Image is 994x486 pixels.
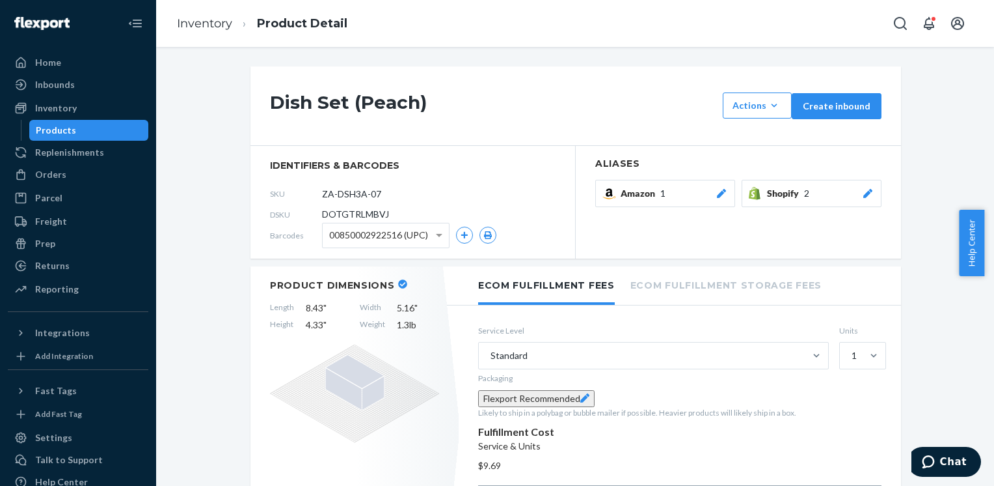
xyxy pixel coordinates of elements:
span: 00850002922516 (UPC) [329,224,428,246]
div: Prep [35,237,55,250]
h1: Dish Set (Peach) [270,93,716,119]
button: Create inbound [792,93,881,119]
span: " [414,302,418,313]
div: Freight [35,215,67,228]
button: Close Navigation [122,10,148,36]
li: Ecom Fulfillment Storage Fees [630,266,822,302]
div: Products [36,124,76,137]
span: 5.16 [397,302,439,315]
button: Fast Tags [8,380,148,401]
button: Actions [723,93,792,119]
div: Replenishments [35,146,104,159]
div: 1 [852,349,857,362]
span: DSKU [270,209,322,220]
button: Open account menu [945,10,971,36]
img: Flexport logo [14,17,70,30]
div: Orders [35,168,66,181]
p: Service & Units [478,440,881,453]
a: Inventory [8,98,148,119]
a: Add Integration [8,349,148,364]
button: Amazon1 [595,180,735,207]
span: 1 [660,187,665,200]
span: DOTGTRLMBVJ [322,208,389,221]
span: 2 [804,187,809,200]
span: Length [270,302,294,315]
ol: breadcrumbs [167,5,358,43]
span: " [323,302,327,313]
a: Replenishments [8,142,148,163]
span: 8.43 [306,302,348,315]
div: Home [35,56,61,69]
li: Ecom Fulfillment Fees [478,266,615,305]
div: Returns [35,259,70,272]
p: Packaging [478,373,881,384]
div: Talk to Support [35,453,103,466]
div: Inventory [35,102,77,115]
label: Service Level [478,325,829,336]
a: Settings [8,427,148,448]
a: Reporting [8,279,148,300]
div: Parcel [35,192,62,205]
button: Integrations [8,322,148,343]
button: Open notifications [916,10,942,36]
div: Fast Tags [35,384,77,397]
a: Inbounds [8,74,148,95]
a: Add Fast Tag [8,407,148,422]
span: 1.3 lb [397,319,439,332]
p: Likely to ship in a polybag or bubble mailer if possible. Heavier products will likely ship in a ... [478,407,881,418]
button: Talk to Support [8,450,148,470]
span: Barcodes [270,230,322,241]
a: Products [29,120,149,141]
a: Freight [8,211,148,232]
button: Open Search Box [887,10,913,36]
a: Orders [8,164,148,185]
span: SKU [270,188,322,199]
label: Units [839,325,881,336]
input: 1 [850,349,852,362]
a: Product Detail [257,16,347,31]
span: Amazon [621,187,660,200]
div: Actions [732,99,782,112]
button: Flexport Recommended [478,390,595,407]
div: Settings [35,431,72,444]
div: Standard [490,349,528,362]
div: Integrations [35,326,90,339]
h2: Aliases [595,159,881,169]
button: Shopify2 [742,180,881,207]
span: " [323,319,327,330]
button: Help Center [959,210,984,276]
a: Parcel [8,188,148,208]
span: Width [360,302,385,315]
div: Reporting [35,283,79,296]
h2: Product Dimensions [270,279,395,291]
div: Inbounds [35,78,75,91]
div: Add Fast Tag [35,408,82,420]
span: Weight [360,319,385,332]
span: identifiers & barcodes [270,159,556,172]
a: Prep [8,233,148,254]
span: 4.33 [306,319,348,332]
a: Home [8,52,148,73]
input: Standard [489,349,490,362]
a: Returns [8,255,148,276]
a: Inventory [177,16,232,31]
span: Shopify [767,187,804,200]
p: $9.69 [478,459,881,472]
iframe: Opens a widget where you can chat to one of our agents [911,447,981,479]
div: Fulfillment Cost [478,425,881,440]
span: Height [270,319,294,332]
div: Add Integration [35,350,93,362]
